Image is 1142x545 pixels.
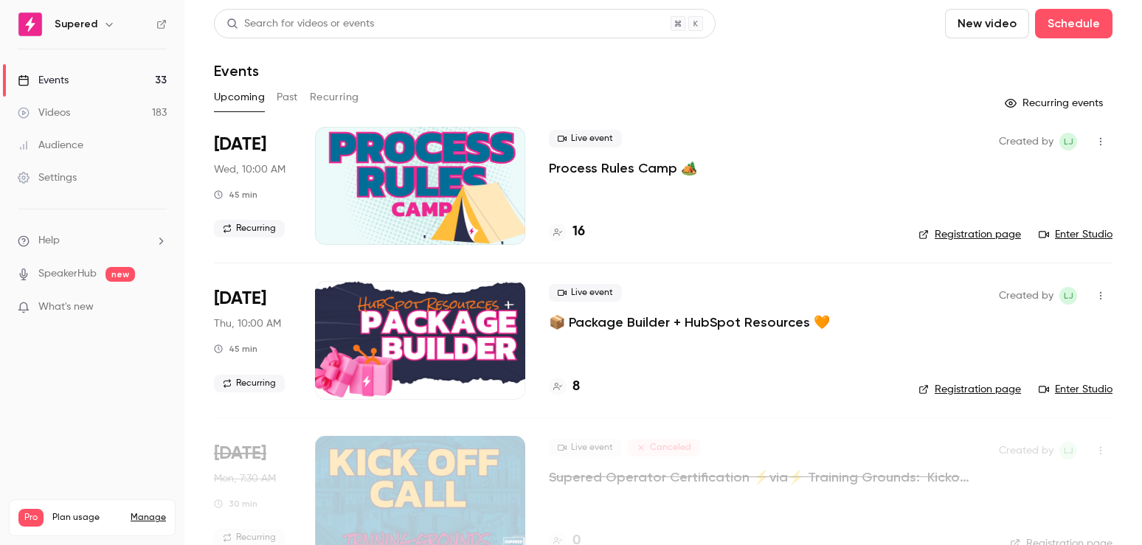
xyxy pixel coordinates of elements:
span: Help [38,233,60,249]
span: Lindsay John [1059,287,1077,305]
div: Events [18,73,69,88]
button: Past [277,86,298,109]
a: SpeakerHub [38,266,97,282]
a: Registration page [918,382,1021,397]
span: What's new [38,299,94,315]
div: Oct 8 Wed, 12:00 PM (America/New York) [214,127,291,245]
button: Recurring events [998,91,1112,115]
button: New video [945,9,1029,38]
span: Live event [549,439,622,457]
h6: Supered [55,17,97,32]
span: LJ [1064,442,1073,459]
span: Recurring [214,220,285,237]
div: Oct 9 Thu, 12:00 PM (America/New York) [214,281,291,399]
span: Plan usage [52,512,122,524]
h4: 16 [572,222,585,242]
button: Recurring [310,86,359,109]
span: Recurring [214,375,285,392]
span: Created by [999,442,1053,459]
span: Live event [549,130,622,147]
span: Created by [999,287,1053,305]
span: Canceled [628,439,700,457]
div: Settings [18,170,77,185]
span: [DATE] [214,287,266,310]
a: 16 [549,222,585,242]
span: Lindsay John [1059,133,1077,150]
span: Pro [18,509,44,527]
span: [DATE] [214,442,266,465]
span: Created by [999,133,1053,150]
div: 45 min [214,343,257,355]
div: 45 min [214,189,257,201]
span: LJ [1064,287,1073,305]
div: Audience [18,138,83,153]
span: Live event [549,284,622,302]
span: Lindsay John [1059,442,1077,459]
a: Enter Studio [1039,227,1112,242]
span: Wed, 10:00 AM [214,162,285,177]
img: Supered [18,13,42,36]
a: Enter Studio [1039,382,1112,397]
a: Registration page [918,227,1021,242]
div: Videos [18,105,70,120]
span: LJ [1064,133,1073,150]
li: help-dropdown-opener [18,233,167,249]
span: [DATE] [214,133,266,156]
div: Search for videos or events [226,16,374,32]
a: 📦 Package Builder + HubSpot Resources 🧡 [549,313,830,331]
a: Process Rules Camp 🏕️ [549,159,697,177]
span: Thu, 10:00 AM [214,316,281,331]
button: Upcoming [214,86,265,109]
a: 8 [549,377,580,397]
h4: 8 [572,377,580,397]
span: new [105,267,135,282]
h1: Events [214,62,259,80]
a: Supered Operator Certification ⚡️via⚡️ Training Grounds: Kickoff Call [549,468,975,486]
div: 30 min [214,498,257,510]
span: Mon, 7:30 AM [214,471,276,486]
button: Schedule [1035,9,1112,38]
a: Manage [131,512,166,524]
iframe: Noticeable Trigger [149,301,167,314]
